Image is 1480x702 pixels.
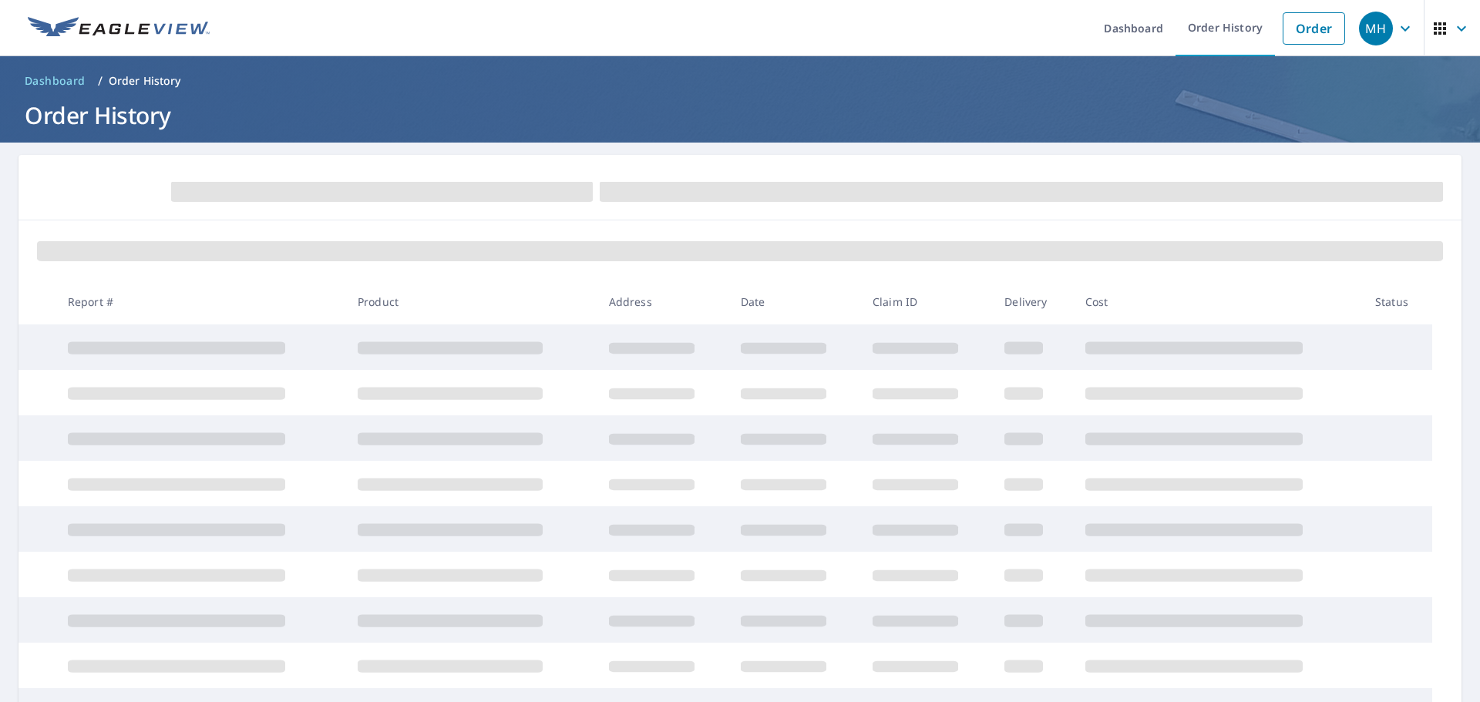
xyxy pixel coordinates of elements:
th: Report # [55,279,345,324]
th: Cost [1073,279,1363,324]
div: MH [1359,12,1393,45]
span: Dashboard [25,73,86,89]
h1: Order History [18,99,1461,131]
li: / [98,72,103,90]
th: Claim ID [860,279,992,324]
a: Order [1283,12,1345,45]
a: Dashboard [18,69,92,93]
th: Status [1363,279,1432,324]
th: Delivery [992,279,1072,324]
th: Product [345,279,597,324]
p: Order History [109,73,181,89]
img: EV Logo [28,17,210,40]
th: Address [597,279,728,324]
th: Date [728,279,860,324]
nav: breadcrumb [18,69,1461,93]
